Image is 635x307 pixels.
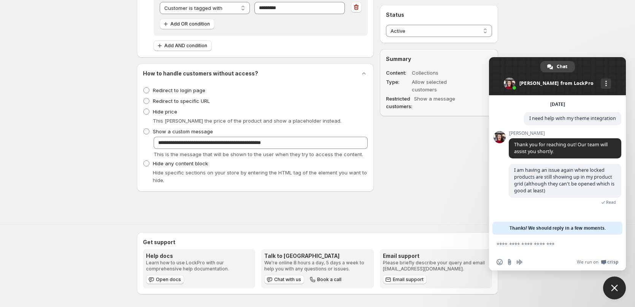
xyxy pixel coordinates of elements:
span: Hide any content block [153,160,208,166]
span: Audio message [516,259,522,265]
span: Thanks! We should reply in a few moments. [510,222,606,235]
button: Chat with us [264,275,304,284]
span: Redirect to specific URL [153,98,210,104]
span: Add OR condition [170,21,210,27]
dd: Show a message [414,95,473,110]
span: We run on [577,259,598,265]
span: This [PERSON_NAME] the price of the product and show a placeholder instead. [153,118,341,124]
h2: Get support [143,238,492,246]
dd: Collections [412,69,470,77]
span: Book a call [317,277,341,283]
a: We run onCrisp [577,259,618,265]
h3: Email support [383,252,489,260]
p: We're online 8 hours a day, 5 days a week to help you with any questions or issues. [264,260,370,272]
a: Open docs [146,275,184,284]
a: Close chat [603,277,626,299]
button: Add OR condition [160,19,214,29]
h2: Summary [386,55,492,63]
span: Email support [393,277,424,283]
span: Crisp [607,259,618,265]
span: Hide specific sections on your store by entering the HTML tag of the element you want to hide. [153,169,367,183]
span: Open docs [156,277,181,283]
a: Chat [540,61,575,72]
span: Insert an emoji [497,259,503,265]
span: Chat with us [274,277,301,283]
span: [PERSON_NAME] [509,131,621,136]
span: Send a file [506,259,513,265]
button: Add AND condition [154,40,212,51]
p: Learn how to use LockPro with our comprehensive help documentation. [146,260,252,272]
a: Email support [383,275,427,284]
textarea: Compose your message... [497,235,603,254]
span: I am having an issue again where locked products are still showing up in my product grid (althoug... [514,167,614,194]
span: Show a custom message [153,128,213,134]
span: Hide price [153,109,177,115]
div: [DATE] [550,102,565,107]
button: Book a call [307,275,344,284]
span: Add AND condition [164,43,207,49]
dt: Type: [386,78,410,93]
span: Read [606,200,616,205]
h2: How to handle customers without access? [143,70,258,77]
span: Chat [557,61,567,72]
p: Please briefly describe your query and email [EMAIL_ADDRESS][DOMAIN_NAME]. [383,260,489,272]
span: I need help with my theme integration [529,115,616,122]
dt: Content: [386,69,410,77]
dd: Allow selected customers [412,78,470,93]
span: This is the message that will be shown to the user when they try to access the content. [154,151,363,157]
h2: Status [386,11,492,19]
dt: Restricted customers: [386,95,413,110]
h3: Talk to [GEOGRAPHIC_DATA] [264,252,370,260]
span: Thank you for reaching out! Our team will assist you shortly. [514,141,608,155]
h3: Help docs [146,252,252,260]
span: Redirect to login page [153,87,205,93]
